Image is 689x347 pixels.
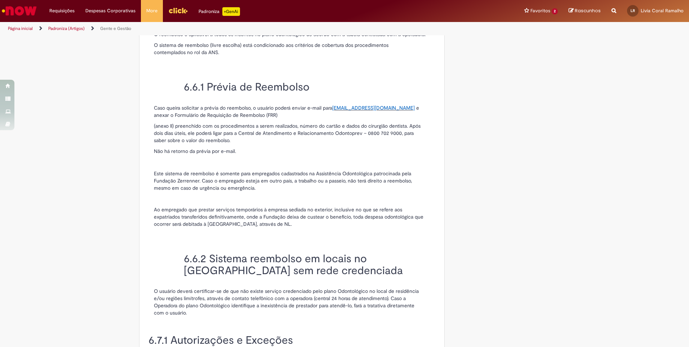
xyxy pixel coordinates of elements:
[631,8,635,13] span: LR
[146,7,157,14] span: More
[154,148,435,155] p: Não há retorno da prévia por e-mail.
[169,81,435,93] h2: 6.6.1 Prévia de Reembolso
[222,7,240,16] p: +GenAi
[552,8,558,14] span: 2
[168,5,188,16] img: click_logo_yellow_360x200.png
[100,26,131,31] a: Gente e Gestão
[154,287,423,316] p: O usuário deverá certificar-se de que não existe serviço credenciado pelo plano Odontológico no l...
[641,8,684,14] span: Livia Coral Ramalho
[569,8,601,14] a: Rascunhos
[199,7,240,16] div: Padroniza
[1,4,38,18] img: ServiceNow
[575,7,601,14] span: Rascunhos
[148,334,435,346] h2: 6.7.1 Autorizações e Exceções
[154,41,421,56] p: O sistema de reembolso (livre escolha) está condicionado aos critérios de cobertura dos procedime...
[8,26,33,31] a: Página inicial
[154,170,422,192] p: Este sistema de reembolso é somente para empregados cadastrados na Assistência Odontológica patro...
[530,7,550,14] span: Favoritos
[85,7,135,14] span: Despesas Corporativas
[154,104,435,119] p: Caso queira solicitar a prévia do reembolso, o usuário poderá enviar e-mail para e anexar o Formu...
[332,105,415,111] a: [EMAIL_ADDRESS][DOMAIN_NAME]
[48,26,85,31] a: Padroniza (Artigos)
[154,122,423,144] p: (anexo II) preenchido com os procedimentos a serem realizados, número do cartão e dados do cirurg...
[49,7,75,14] span: Requisições
[5,22,454,35] ul: Trilhas de página
[154,206,427,228] p: Ao empregado que prestar serviços temporários à empresa sediada no exterior, inclusive no que se ...
[169,253,435,277] h2: 6.6.2 Sistema reembolso em locais no [GEOGRAPHIC_DATA] sem rede credenciada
